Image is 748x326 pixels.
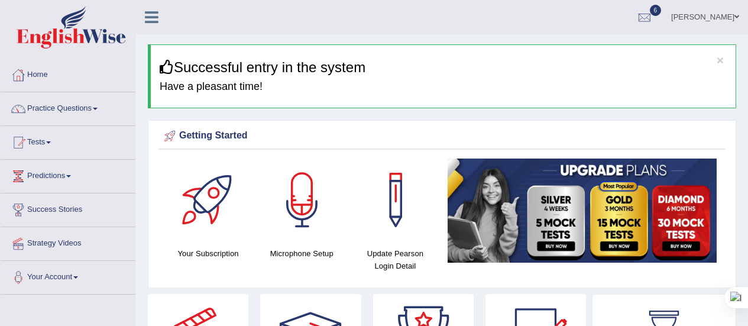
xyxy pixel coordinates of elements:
[1,227,135,257] a: Strategy Videos
[650,5,662,16] span: 6
[1,160,135,189] a: Predictions
[160,60,727,75] h3: Successful entry in the system
[354,247,436,272] h4: Update Pearson Login Detail
[160,81,727,93] h4: Have a pleasant time!
[1,59,135,88] a: Home
[1,92,135,122] a: Practice Questions
[261,247,342,260] h4: Microphone Setup
[167,247,249,260] h4: Your Subscription
[1,193,135,223] a: Success Stories
[717,54,724,66] button: ×
[448,159,717,263] img: small5.jpg
[161,127,723,145] div: Getting Started
[1,126,135,156] a: Tests
[1,261,135,291] a: Your Account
